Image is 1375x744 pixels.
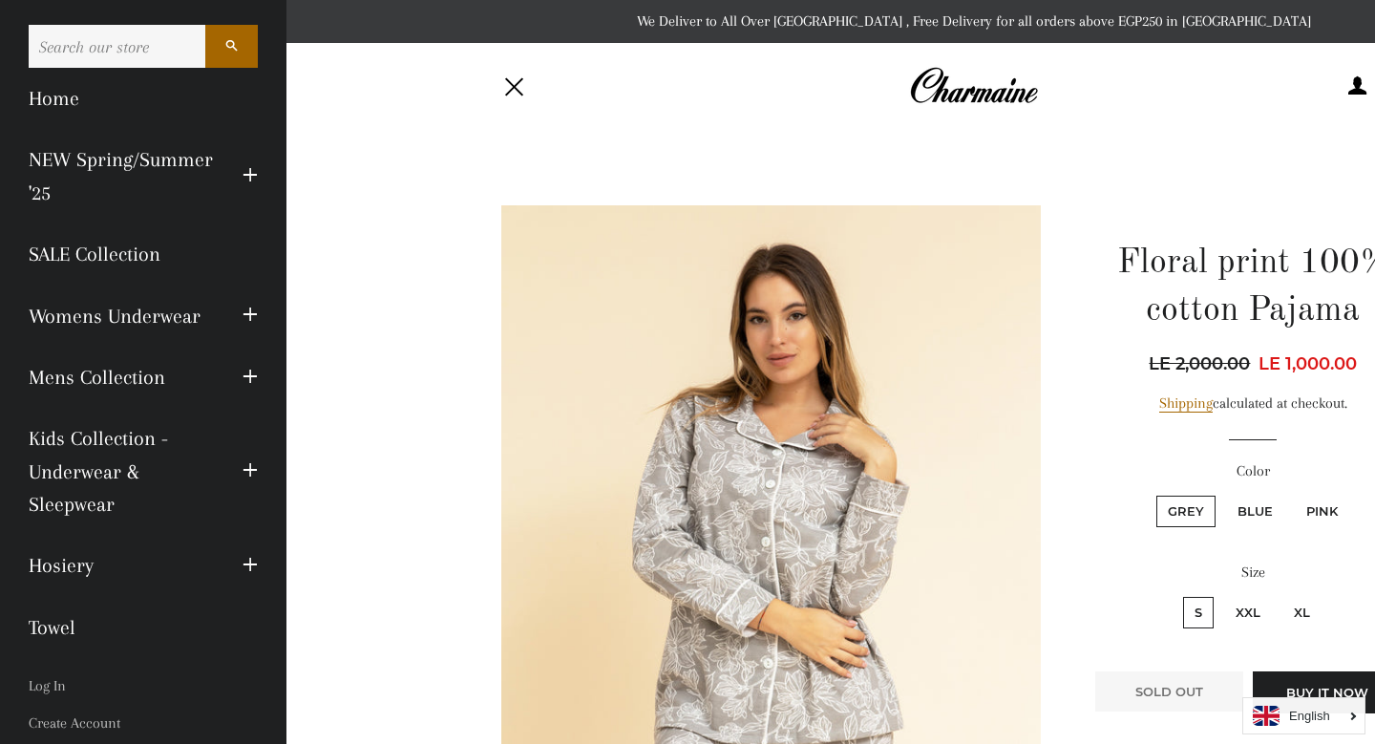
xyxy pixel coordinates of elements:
[14,668,272,705] a: Log In
[14,535,228,596] a: Hosiery
[14,129,228,223] a: NEW Spring/Summer '25
[1259,353,1357,374] span: LE 1,000.00
[1282,597,1322,628] label: XL
[1224,597,1272,628] label: XXL
[1159,394,1213,413] a: Shipping
[1156,496,1216,527] label: Grey
[14,705,272,742] a: Create Account
[1135,684,1203,699] span: Sold Out
[14,286,228,347] a: Womens Underwear
[14,223,272,285] a: SALE Collection
[1226,496,1284,527] label: Blue
[29,25,205,68] input: Search our store
[1253,706,1355,726] a: English
[14,347,228,408] a: Mens Collection
[1295,496,1349,527] label: Pink
[1149,351,1255,377] span: LE 2,000.00
[909,65,1038,107] img: Charmaine Egypt
[14,408,228,535] a: Kids Collection - Underwear & Sleepwear
[14,68,272,129] a: Home
[14,597,272,658] a: Towel
[1289,710,1330,722] i: English
[1095,671,1243,712] button: Sold Out
[1183,597,1214,628] label: S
